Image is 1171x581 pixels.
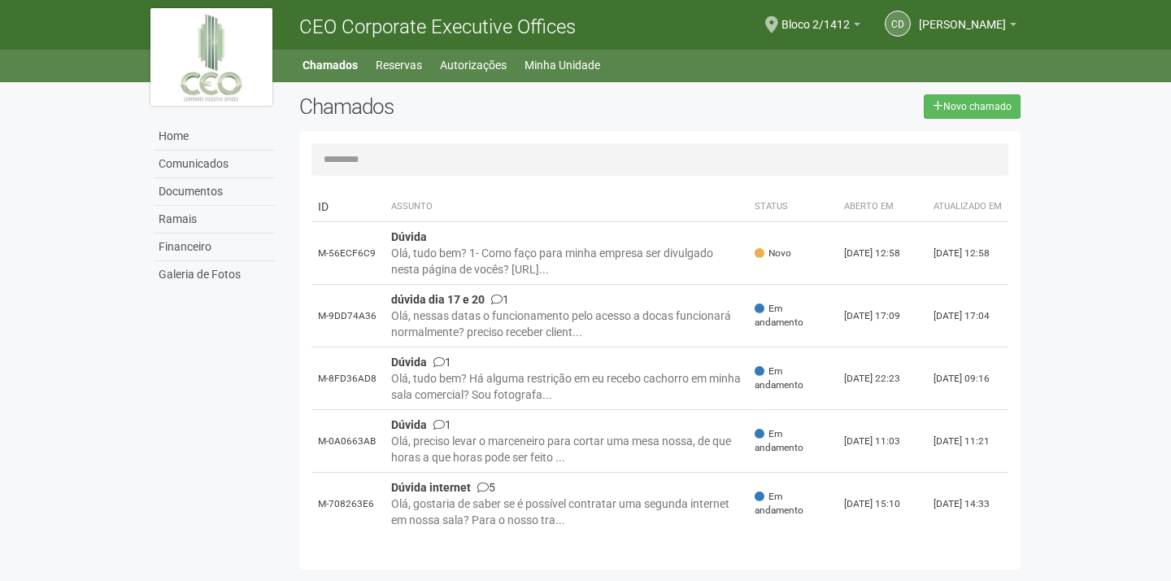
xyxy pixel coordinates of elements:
span: 5 [477,481,495,494]
span: 1 [433,418,451,431]
span: CEO Corporate Executive Offices [299,15,576,38]
strong: dúvida dia 17 e 20 [391,293,485,306]
strong: Dúvida internet [391,481,471,494]
span: Em andamento [755,365,831,392]
td: M-9DD74A36 [311,285,385,347]
div: Olá, gostaria de saber se é possível contratar uma segunda internet em nossa sala? Para o nosso t... [391,496,742,528]
td: [DATE] 11:03 [838,410,927,473]
td: [DATE] 09:16 [927,347,1008,410]
div: Olá, tudo bem? Há alguma restrição em eu recebo cachorro em minha sala comercial? Sou fotografa... [391,370,742,403]
td: [DATE] 17:09 [838,285,927,347]
a: Autorizações [440,54,507,76]
a: CD [885,11,911,37]
span: Bloco 2/1412 [781,2,850,31]
strong: Dúvida [391,230,427,243]
td: [DATE] 15:10 [838,473,927,535]
span: 1 [491,293,509,306]
span: Em andamento [755,427,831,455]
span: Novo [755,247,791,260]
span: Em andamento [755,302,831,330]
td: [DATE] 12:58 [927,222,1008,285]
div: Olá, preciso levar o marceneiro para cortar uma mesa nossa, de que horas a que horas pode ser fei... [391,433,742,465]
a: Bloco 2/1412 [781,20,860,33]
a: Reservas [376,54,422,76]
th: Status [748,192,838,222]
img: logo.jpg [150,8,272,106]
td: [DATE] 14:33 [927,473,1008,535]
a: Home [155,123,275,151]
a: Ramais [155,206,275,234]
a: Galeria de Fotos [155,261,275,288]
strong: Dúvida [391,356,427,369]
h2: Chamados [299,94,585,119]
span: CLARA DE SOUZA PARENTE [919,2,1006,31]
a: Novo chamado [924,94,1021,119]
a: Chamados [303,54,358,76]
td: M-708263E6 [311,473,385,535]
td: M-8FD36AD8 [311,347,385,410]
td: [DATE] 22:23 [838,347,927,410]
th: Aberto em [838,192,927,222]
span: 1 [433,356,451,369]
td: [DATE] 17:04 [927,285,1008,347]
td: M-56ECF6C9 [311,222,385,285]
div: Olá, tudo bem? 1- Como faço para minha empresa ser divulgado nesta página de vocês? [URL]... [391,245,742,277]
th: Atualizado em [927,192,1008,222]
td: [DATE] 11:21 [927,410,1008,473]
th: Assunto [385,192,748,222]
a: [PERSON_NAME] [919,20,1016,33]
td: M-0A0663AB [311,410,385,473]
div: Olá, nessas datas o funcionamento pelo acesso a docas funcionará normalmente? preciso receber cli... [391,308,742,340]
a: Minha Unidade [525,54,600,76]
td: [DATE] 12:58 [838,222,927,285]
a: Financeiro [155,234,275,261]
td: ID [311,192,385,222]
span: Em andamento [755,490,831,518]
a: Documentos [155,178,275,206]
strong: Dúvida [391,418,427,431]
a: Comunicados [155,151,275,178]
